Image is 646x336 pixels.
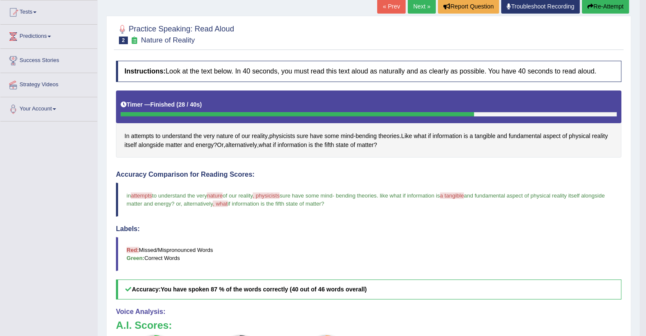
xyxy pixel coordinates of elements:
[497,132,507,141] span: Click to see word definition
[217,141,224,150] span: Click to see word definition
[235,132,240,141] span: Click to see word definition
[324,132,339,141] span: Click to see word definition
[124,68,166,75] b: Instructions:
[252,132,268,141] span: Click to see word definition
[321,200,324,207] span: ?
[127,192,131,199] span: in
[138,141,164,150] span: Click to see word definition
[176,101,178,108] b: (
[195,141,214,150] span: Click to see word definition
[464,132,468,141] span: Click to see word definition
[203,132,214,141] span: Click to see word definition
[470,132,473,141] span: Click to see word definition
[127,247,139,253] b: Red:
[116,90,621,158] div: , - . ? , , ?
[183,200,212,207] span: alternatively
[432,132,462,141] span: Click to see word definition
[228,200,321,207] span: if information is the fifth state of matter
[152,192,207,199] span: to understand the very
[279,192,332,199] span: sure have some mind
[172,200,175,207] span: ?
[150,101,175,108] b: Finished
[184,141,194,150] span: Click to see word definition
[207,192,223,199] span: nature
[0,97,97,119] a: Your Account
[0,49,97,70] a: Success Stories
[176,200,181,207] span: or
[0,73,97,94] a: Strategy Videos
[440,192,464,199] span: a tangible
[178,101,200,108] b: 28 / 40s
[141,36,195,44] small: Nature of Reality
[357,141,374,150] span: Click to see word definition
[116,23,234,44] h2: Practice Speaking: Read Aloud
[116,61,621,82] h4: Look at the text below. In 40 seconds, you must read this text aloud as naturally and as clearly ...
[269,132,295,141] span: Click to see word definition
[428,132,431,141] span: Click to see word definition
[194,132,202,141] span: Click to see word definition
[200,101,202,108] b: )
[474,132,495,141] span: Click to see word definition
[297,132,308,141] span: Click to see word definition
[324,141,334,150] span: Click to see word definition
[592,132,608,141] span: Click to see word definition
[119,37,128,44] span: 2
[543,132,560,141] span: Click to see word definition
[116,171,621,178] h4: Accuracy Comparison for Reading Scores:
[131,192,152,199] span: attempts
[377,192,378,199] span: .
[336,141,348,150] span: Click to see word definition
[166,141,183,150] span: Click to see word definition
[380,192,440,199] span: like what if information is
[259,141,271,150] span: Click to see word definition
[309,141,313,150] span: Click to see word definition
[181,200,182,207] span: ,
[124,141,137,150] span: Click to see word definition
[0,0,97,22] a: Tests
[127,255,144,261] b: Green:
[341,132,353,141] span: Click to see word definition
[242,132,250,141] span: Click to see word definition
[213,200,228,207] span: , what
[162,132,192,141] span: Click to see word definition
[315,141,323,150] span: Click to see word definition
[414,132,426,141] span: Click to see word definition
[508,132,541,141] span: Click to see word definition
[333,192,334,199] span: -
[116,280,621,299] h5: Accuracy:
[225,141,257,150] span: Click to see word definition
[350,141,355,150] span: Click to see word definition
[310,132,323,141] span: Click to see word definition
[124,132,130,141] span: Click to see word definition
[155,132,161,141] span: Click to see word definition
[562,132,567,141] span: Click to see word definition
[223,192,253,199] span: of our reality
[116,308,621,316] h4: Voice Analysis:
[130,37,139,45] small: Exam occurring question
[355,132,377,141] span: Click to see word definition
[121,102,202,108] h5: Timer —
[401,132,412,141] span: Click to see word definition
[0,25,97,46] a: Predictions
[336,192,377,199] span: bending theories
[216,132,233,141] span: Click to see word definition
[131,132,154,141] span: Click to see word definition
[116,237,621,271] blockquote: Missed/Mispronounced Words Correct Words
[569,132,590,141] span: Click to see word definition
[161,286,367,293] b: You have spoken 87 % of the words correctly (40 out of 46 words overall)
[253,192,280,199] span: , physicists
[378,132,400,141] span: Click to see word definition
[273,141,276,150] span: Click to see word definition
[116,319,172,331] b: A.I. Scores:
[277,141,307,150] span: Click to see word definition
[116,225,621,233] h4: Labels:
